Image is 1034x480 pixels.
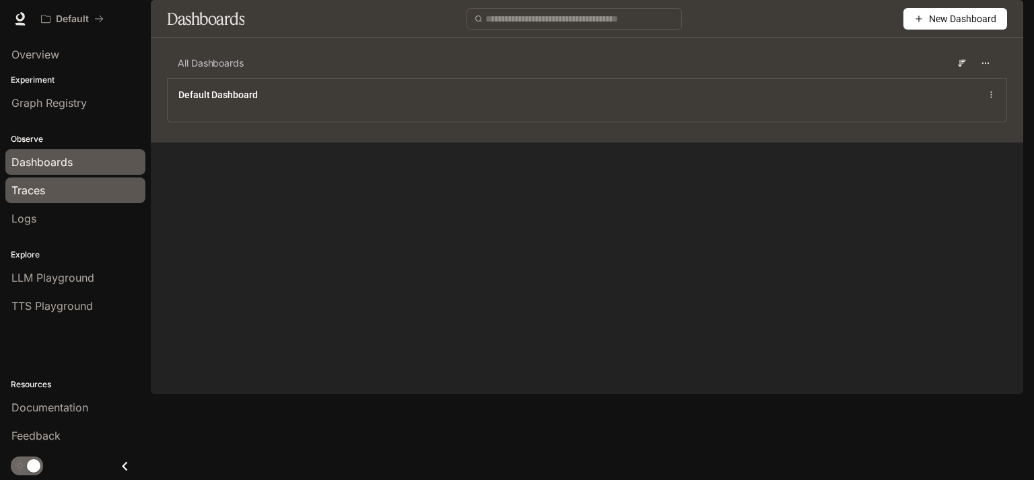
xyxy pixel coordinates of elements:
span: New Dashboard [929,11,996,26]
button: New Dashboard [903,8,1007,30]
button: All workspaces [35,5,110,32]
a: Default Dashboard [178,88,258,102]
span: All Dashboards [178,56,244,70]
h1: Dashboards [167,5,244,32]
p: Default [56,13,89,25]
